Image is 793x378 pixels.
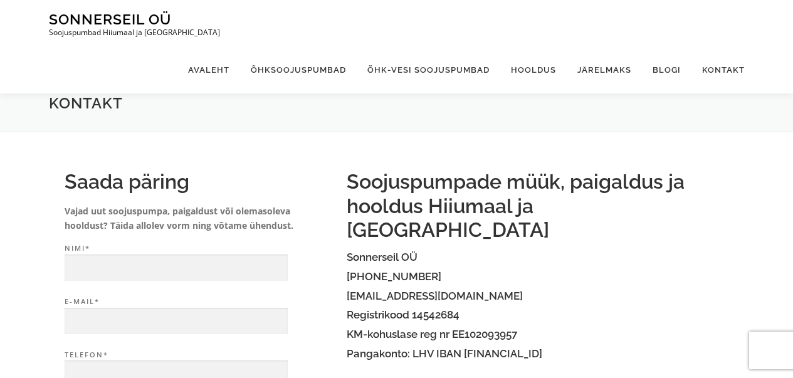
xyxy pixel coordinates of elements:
[347,290,523,302] a: [EMAIL_ADDRESS][DOMAIN_NAME]
[240,46,357,93] a: Õhksoojuspumbad
[49,93,745,113] h1: Kontakt
[347,251,729,263] h4: Sonnerseil OÜ
[691,46,745,93] a: Kontakt
[65,243,334,281] label: Nimi*
[347,328,729,340] h4: KM-kohuslase reg nr EE102093957
[65,308,288,335] input: E-mail*
[642,46,691,93] a: Blogi
[65,296,334,335] label: E-mail*
[347,271,729,283] h4: [PHONE_NUMBER]
[65,255,288,281] input: Nimi*
[347,348,729,360] h4: Pangakonto: LHV IBAN [FINANCIAL_ID]
[500,46,567,93] a: Hooldus
[177,46,240,93] a: Avaleht
[347,309,729,321] h4: Registrikood 14542684
[65,170,334,194] h2: Saada päring
[65,205,293,232] strong: Vajad uut soojuspumpa, paigaldust või olemasoleva hooldust? Täida allolev vorm ning võtame ühendust.
[49,28,220,37] p: Soojuspumbad Hiiumaal ja [GEOGRAPHIC_DATA]
[49,11,171,28] a: Sonnerseil OÜ
[347,170,729,242] h2: Soojuspumpade müük, paigaldus ja hooldus Hiiumaal ja [GEOGRAPHIC_DATA]
[357,46,500,93] a: Õhk-vesi soojuspumbad
[567,46,642,93] a: Järelmaks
